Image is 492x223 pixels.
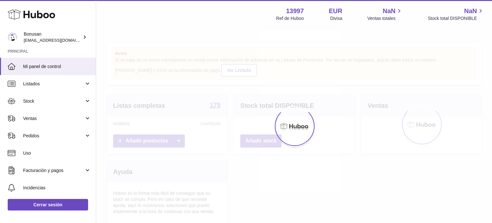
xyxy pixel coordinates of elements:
span: Incidencias [23,185,91,191]
strong: EUR [329,7,342,15]
div: Divisa [330,15,342,21]
span: Listados [23,81,84,87]
span: Stock total DISPONIBLE [428,15,484,21]
span: Ventas totales [367,15,403,21]
span: Ventas [23,116,84,122]
a: NaN Ventas totales [367,7,403,21]
strong: 13997 [286,7,304,15]
span: NaN [464,7,477,15]
span: Stock [23,98,84,104]
span: [EMAIL_ADDRESS][DOMAIN_NAME] [24,38,94,43]
div: Bonusan [24,31,81,43]
div: Ref de Huboo [276,15,304,21]
span: Uso [23,150,91,156]
img: internalAdmin-13997@internal.huboo.com [8,32,17,42]
a: NaN Stock total DISPONIBLE [428,7,484,21]
span: Pedidos [23,133,84,139]
span: Mi panel de control [23,64,91,70]
a: Cerrar sesión [8,199,88,210]
span: Facturación y pagos [23,167,84,174]
span: NaN [383,7,396,15]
